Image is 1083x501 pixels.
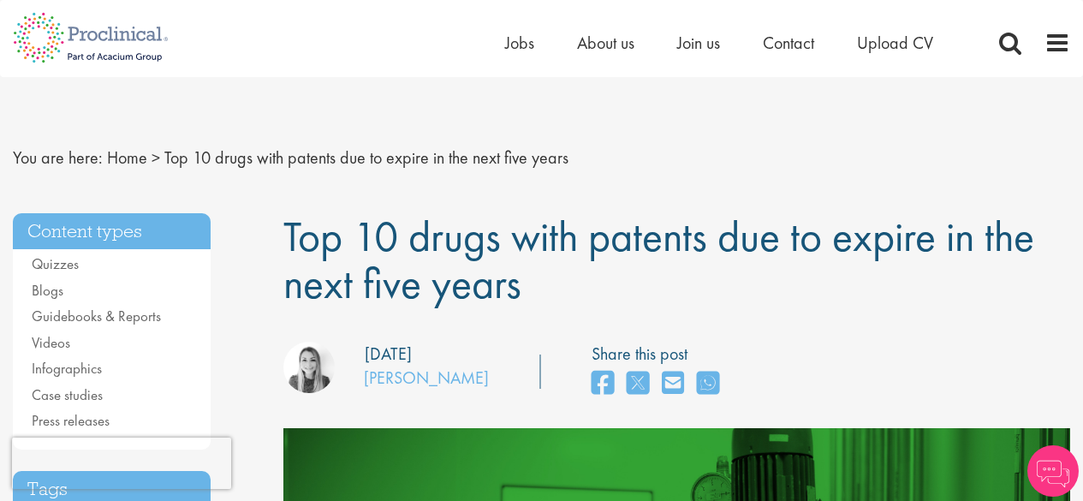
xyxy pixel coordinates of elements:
[283,209,1034,311] span: Top 10 drugs with patents due to expire in the next five years
[763,32,814,54] a: Contact
[364,367,489,389] a: [PERSON_NAME]
[283,342,335,393] img: Hannah Burke
[627,366,649,403] a: share on twitter
[32,281,63,300] a: Blogs
[32,385,103,404] a: Case studies
[592,342,728,367] label: Share this post
[857,32,933,54] a: Upload CV
[365,342,412,367] div: [DATE]
[107,146,147,169] a: breadcrumb link
[164,146,568,169] span: Top 10 drugs with patents due to expire in the next five years
[32,307,161,325] a: Guidebooks & Reports
[32,333,70,352] a: Videos
[32,359,102,378] a: Infographics
[662,366,684,403] a: share on email
[505,32,534,54] a: Jobs
[592,366,614,403] a: share on facebook
[13,146,103,169] span: You are here:
[32,411,110,430] a: Press releases
[677,32,720,54] a: Join us
[577,32,634,54] a: About us
[152,146,160,169] span: >
[697,366,719,403] a: share on whats app
[1027,445,1079,497] img: Chatbot
[32,254,79,273] a: Quizzes
[12,438,231,489] iframe: reCAPTCHA
[13,213,211,250] h3: Content types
